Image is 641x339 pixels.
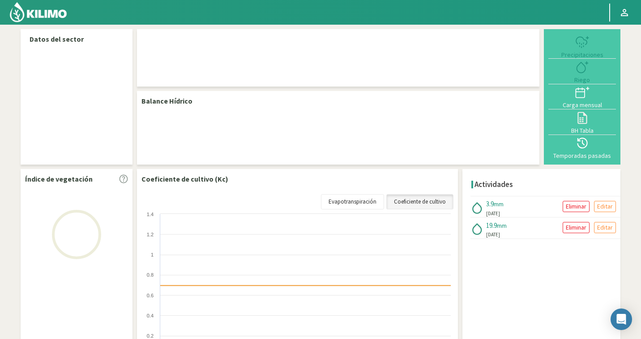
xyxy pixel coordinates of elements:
[9,1,68,23] img: Kilimo
[147,293,154,298] text: 0.6
[548,135,616,160] button: Temporadas pasadas
[597,201,613,212] p: Editar
[563,201,590,212] button: Eliminar
[141,96,192,106] p: Balance Hídrico
[594,201,616,212] button: Editar
[486,200,494,208] span: 3.9
[141,174,228,184] p: Coeficiente de cultivo (Kc)
[548,84,616,109] button: Carga mensual
[147,212,154,217] text: 1.4
[548,109,616,135] button: BH Tabla
[551,77,613,83] div: Riego
[551,152,613,159] div: Temporadas pasadas
[611,309,632,330] div: Open Intercom Messenger
[548,34,616,59] button: Precipitaciones
[486,221,497,230] span: 19.9
[497,222,507,230] span: mm
[147,333,154,339] text: 0.2
[548,59,616,84] button: Riego
[551,52,613,58] div: Precipitaciones
[30,34,124,44] p: Datos del sector
[386,194,453,209] a: Coeficiente de cultivo
[147,313,154,318] text: 0.4
[597,222,613,233] p: Editar
[321,194,384,209] a: Evapotranspiración
[551,127,613,134] div: BH Tabla
[486,231,500,239] span: [DATE]
[551,102,613,108] div: Carga mensual
[563,222,590,233] button: Eliminar
[474,180,513,189] h4: Actividades
[147,272,154,278] text: 0.8
[566,201,586,212] p: Eliminar
[486,210,500,217] span: [DATE]
[566,222,586,233] p: Eliminar
[25,174,93,184] p: Índice de vegetación
[494,200,504,208] span: mm
[151,252,154,257] text: 1
[32,190,121,279] img: Loading...
[594,222,616,233] button: Editar
[147,232,154,237] text: 1.2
